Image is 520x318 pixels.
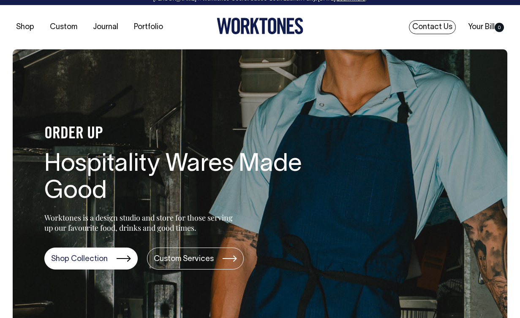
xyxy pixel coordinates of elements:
[46,20,81,34] a: Custom
[44,248,138,269] a: Shop Collection
[44,151,315,205] h1: Hospitality Wares Made Good
[44,125,315,143] h4: ORDER UP
[495,23,504,32] span: 0
[147,248,244,269] a: Custom Services
[465,20,507,34] a: Your Bill0
[44,213,237,233] p: Worktones is a design studio and store for those serving up our favourite food, drinks and good t...
[409,20,456,34] a: Contact Us
[131,20,166,34] a: Portfolio
[13,20,38,34] a: Shop
[90,20,122,34] a: Journal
